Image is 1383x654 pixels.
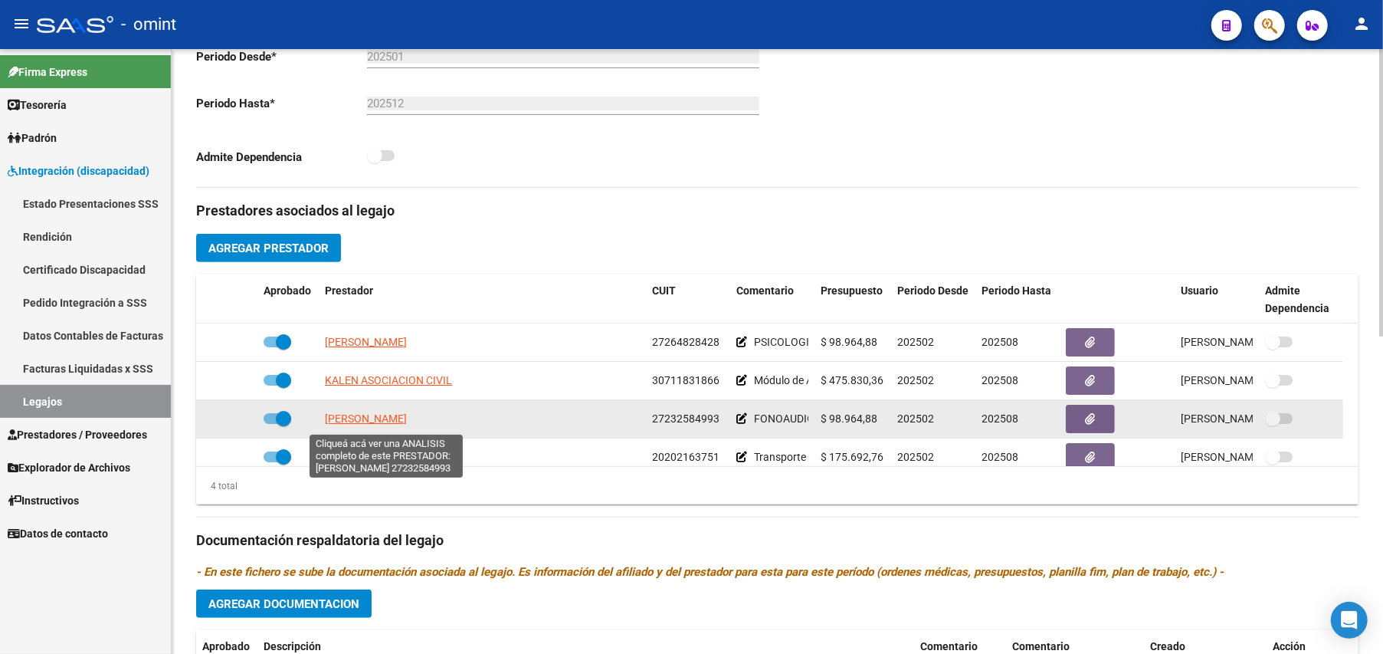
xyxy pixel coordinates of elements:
[730,274,814,325] datatable-header-cell: Comentario
[920,640,978,652] span: Comentario
[652,374,719,386] span: 30711831866
[325,374,452,386] span: KALEN ASOCIACION CIVIL
[652,284,676,297] span: CUIT
[1175,274,1259,325] datatable-header-cell: Usuario
[1150,640,1185,652] span: Creado
[8,459,130,476] span: Explorador de Archivos
[257,274,319,325] datatable-header-cell: Aprobado
[325,451,436,463] span: FRAU [PERSON_NAME]
[821,284,883,297] span: Presupuesto
[982,284,1051,297] span: Periodo Hasta
[196,149,367,166] p: Admite Dependencia
[8,426,147,443] span: Prestadores / Proveedores
[8,97,67,113] span: Tesorería
[1265,284,1329,314] span: Admite Dependencia
[652,412,719,425] span: 27232584993
[982,451,1018,463] span: 202508
[754,336,857,348] span: PSICOLOGIA 8 s/mes
[8,492,79,509] span: Instructivos
[897,336,934,348] span: 202502
[208,242,329,255] span: Agregar Prestador
[1181,412,1301,425] span: [PERSON_NAME] [DATE]
[208,597,359,611] span: Agregar Documentacion
[8,64,87,81] span: Firma Express
[821,374,883,386] span: $ 475.830,36
[814,274,891,325] datatable-header-cell: Presupuesto
[821,451,883,463] span: $ 175.692,76
[202,640,250,652] span: Aprobado
[319,274,646,325] datatable-header-cell: Prestador
[1352,15,1371,33] mat-icon: person
[196,478,238,495] div: 4 total
[754,412,886,425] span: FONOAUDIOLOGIA 8 s/mes
[1273,640,1306,652] span: Acción
[652,451,719,463] span: 20202163751
[754,374,993,386] span: Módulo de Apoyo a la Integración Escolar (Equipo)
[12,15,31,33] mat-icon: menu
[891,274,975,325] datatable-header-cell: Periodo Desde
[754,451,1131,463] span: Transporte (125 kms a escuela + 235 kms a terapias) Total autorizado 360 kms.
[325,412,407,425] span: [PERSON_NAME]
[975,274,1060,325] datatable-header-cell: Periodo Hasta
[821,336,877,348] span: $ 98.964,88
[982,412,1018,425] span: 202508
[196,565,1224,579] i: - En este fichero se sube la documentación asociada al legajo. Es información del afiliado y del ...
[646,274,730,325] datatable-header-cell: CUIT
[264,640,321,652] span: Descripción
[325,336,407,348] span: [PERSON_NAME]
[196,234,341,262] button: Agregar Prestador
[736,284,794,297] span: Comentario
[8,163,149,179] span: Integración (discapacidad)
[897,284,968,297] span: Periodo Desde
[196,48,367,65] p: Periodo Desde
[121,8,176,41] span: - omint
[196,590,372,618] button: Agregar Documentacion
[325,284,373,297] span: Prestador
[1331,602,1368,639] div: Open Intercom Messenger
[1181,284,1218,297] span: Usuario
[1259,274,1343,325] datatable-header-cell: Admite Dependencia
[982,374,1018,386] span: 202508
[196,95,367,112] p: Periodo Hasta
[1181,374,1301,386] span: [PERSON_NAME] [DATE]
[264,284,311,297] span: Aprobado
[1181,451,1301,463] span: [PERSON_NAME] [DATE]
[897,374,934,386] span: 202502
[897,412,934,425] span: 202502
[1181,336,1301,348] span: [PERSON_NAME] [DATE]
[8,130,57,146] span: Padrón
[196,530,1358,551] h3: Documentación respaldatoria del legajo
[8,525,108,542] span: Datos de contacto
[652,336,719,348] span: 27264828428
[196,200,1358,222] h3: Prestadores asociados al legajo
[821,412,877,425] span: $ 98.964,88
[897,451,934,463] span: 202502
[982,336,1018,348] span: 202508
